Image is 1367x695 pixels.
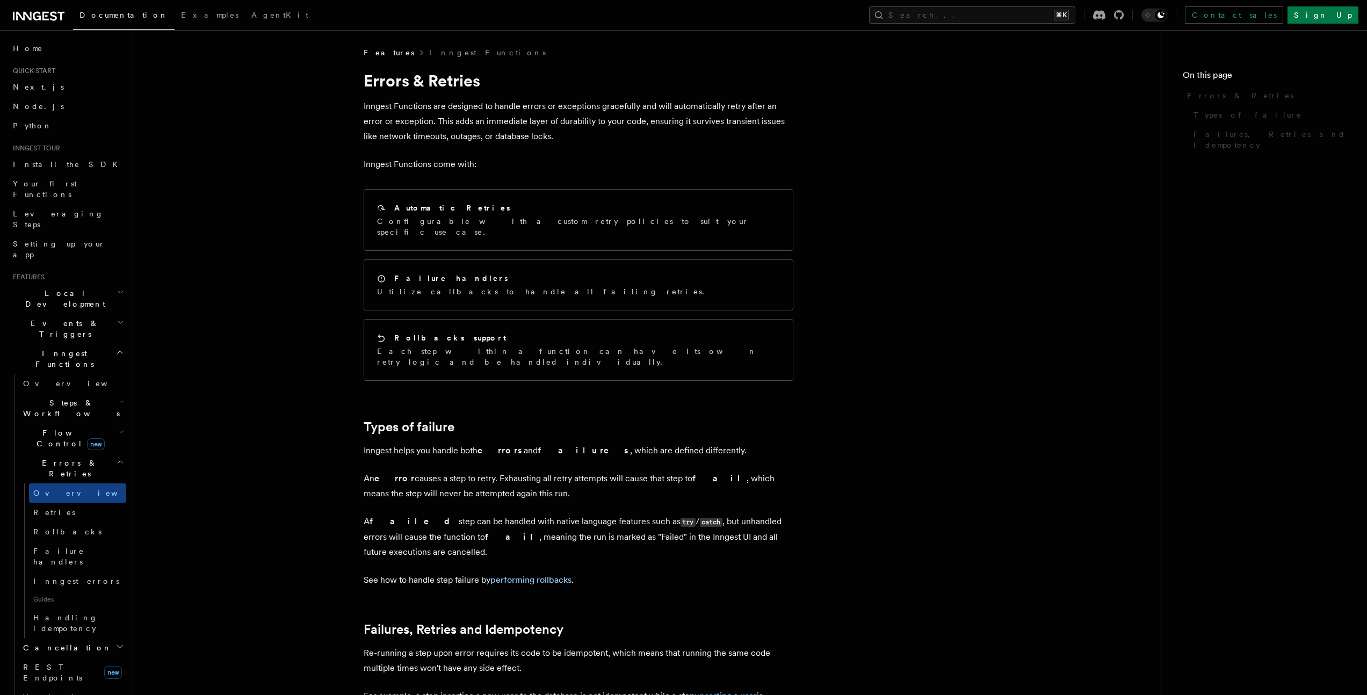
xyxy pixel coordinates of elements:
button: Toggle dark mode [1141,9,1167,21]
p: A step can be handled with native language features such as / , but unhandled errors will cause t... [364,514,793,560]
p: Inngest Functions are designed to handle errors or exceptions gracefully and will automatically r... [364,99,793,144]
span: Examples [181,11,238,19]
span: new [104,666,122,679]
a: Next.js [9,77,126,97]
a: Contact sales [1185,6,1283,24]
span: Features [364,47,414,58]
span: Inngest Functions [9,348,116,370]
button: Cancellation [19,638,126,657]
span: Failure handlers [33,547,84,566]
span: Next.js [13,83,64,91]
span: Python [13,121,52,130]
h4: On this page [1183,69,1346,86]
a: Overview [29,483,126,503]
span: Failures, Retries and Idempotency [1194,129,1346,150]
span: Home [13,43,43,54]
span: Overview [33,489,144,497]
strong: errors [478,445,524,455]
strong: fail [485,532,539,542]
a: Failures, Retries and Idempotency [364,622,563,637]
span: Install the SDK [13,160,124,169]
span: Quick start [9,67,55,75]
a: Install the SDK [9,155,126,174]
span: Errors & Retries [19,458,117,479]
button: Errors & Retries [19,453,126,483]
span: Inngest errors [33,577,119,585]
span: Errors & Retries [1187,90,1293,101]
kbd: ⌘K [1054,10,1069,20]
button: Flow Controlnew [19,423,126,453]
code: catch [700,518,722,527]
h2: Rollbacks support [394,332,506,343]
button: Events & Triggers [9,314,126,344]
p: See how to handle step failure by . [364,573,793,588]
button: Local Development [9,284,126,314]
a: Rollbacks [29,522,126,541]
span: Rollbacks [33,527,102,536]
a: Python [9,116,126,135]
a: Retries [29,503,126,522]
a: Types of failure [364,419,454,435]
span: Overview [23,379,134,388]
a: Failure handlers [29,541,126,571]
a: Rollbacks supportEach step within a function can have its own retry logic and be handled individu... [364,319,793,381]
strong: failed [370,516,459,526]
span: Inngest tour [9,144,60,153]
span: new [87,438,105,450]
span: Types of failure [1194,110,1302,120]
p: Re-running a step upon error requires its code to be idempotent, which means that running the sam... [364,646,793,676]
span: Guides [29,591,126,608]
strong: error [374,473,415,483]
a: Home [9,39,126,58]
a: performing rollbacks [490,575,572,585]
span: Node.js [13,102,64,111]
a: Node.js [9,97,126,116]
button: Steps & Workflows [19,393,126,423]
span: Cancellation [19,642,112,653]
span: Steps & Workflows [19,397,120,419]
span: AgentKit [251,11,308,19]
span: Features [9,273,45,281]
a: Handling idempotency [29,608,126,638]
a: Overview [19,374,126,393]
a: Sign Up [1288,6,1358,24]
button: Search...⌘K [869,6,1075,24]
span: Events & Triggers [9,318,117,339]
a: Documentation [73,3,175,30]
p: Utilize callbacks to handle all failing retries. [377,286,711,297]
p: Inngest helps you handle both and , which are defined differently. [364,443,793,458]
span: Documentation [79,11,168,19]
a: AgentKit [245,3,315,29]
a: Examples [175,3,245,29]
strong: failures [538,445,630,455]
button: Inngest Functions [9,344,126,374]
p: An causes a step to retry. Exhausting all retry attempts will cause that step to , which means th... [364,471,793,501]
h2: Automatic Retries [394,202,510,213]
p: Inngest Functions come with: [364,157,793,172]
strong: fail [692,473,747,483]
a: Inngest errors [29,571,126,591]
div: Errors & Retries [19,483,126,638]
a: Inngest Functions [429,47,546,58]
p: Configurable with a custom retry policies to suit your specific use case. [377,216,780,237]
span: Local Development [9,288,117,309]
a: Failures, Retries and Idempotency [1189,125,1346,155]
h2: Failure handlers [394,273,508,284]
p: Each step within a function can have its own retry logic and be handled individually. [377,346,780,367]
a: REST Endpointsnew [19,657,126,687]
a: Automatic RetriesConfigurable with a custom retry policies to suit your specific use case. [364,189,793,251]
a: Setting up your app [9,234,126,264]
a: Errors & Retries [1183,86,1346,105]
span: Handling idempotency [33,613,98,633]
span: Setting up your app [13,240,105,259]
a: Leveraging Steps [9,204,126,234]
span: Flow Control [19,428,118,449]
a: Types of failure [1189,105,1346,125]
span: Your first Functions [13,179,77,199]
code: try [681,518,696,527]
a: Your first Functions [9,174,126,204]
a: Failure handlersUtilize callbacks to handle all failing retries. [364,259,793,310]
span: Leveraging Steps [13,209,104,229]
h1: Errors & Retries [364,71,793,90]
span: REST Endpoints [23,663,82,682]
